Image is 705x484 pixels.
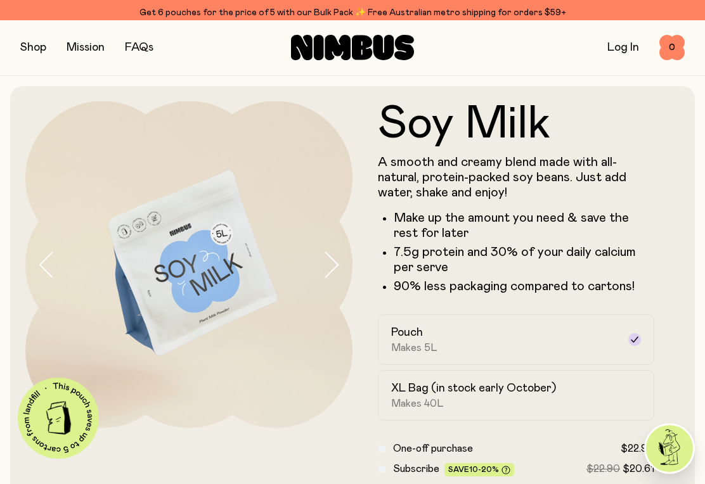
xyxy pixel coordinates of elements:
h1: Soy Milk [378,101,654,147]
span: Makes 5L [391,341,437,354]
span: Makes 40L [391,397,444,410]
span: Save [448,466,510,475]
span: Subscribe [393,464,439,474]
a: Mission [67,42,105,53]
img: agent [646,425,693,472]
span: $22.90 [586,464,620,474]
li: 7.5g protein and 30% of your daily calcium per serve [394,245,654,275]
a: FAQs [125,42,153,53]
div: Get 6 pouches for the price of 5 with our Bulk Pack ✨ Free Australian metro shipping for orders $59+ [20,5,685,20]
a: Log In [607,42,639,53]
span: 10-20% [469,466,499,473]
li: Make up the amount you need & save the rest for later [394,210,654,241]
span: $20.61 [623,464,654,474]
p: 90% less packaging compared to cartons! [394,279,654,294]
span: One-off purchase [393,443,473,454]
button: 0 [659,35,685,60]
span: $22.90 [621,443,654,454]
h2: XL Bag (in stock early October) [391,381,556,396]
p: A smooth and creamy blend made with all-natural, protein-packed soy beans. Just add water, shake ... [378,155,654,200]
h2: Pouch [391,325,423,340]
